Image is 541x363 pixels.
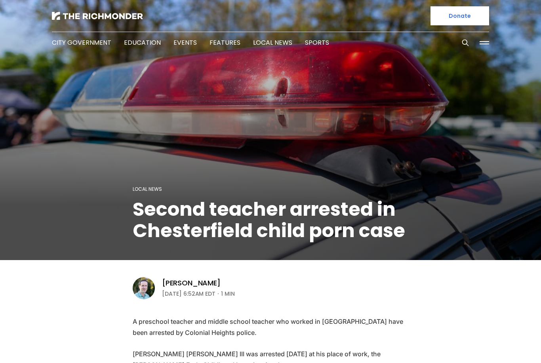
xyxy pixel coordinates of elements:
a: Sports [305,38,329,47]
button: Search this site [459,37,471,49]
a: Features [210,38,240,47]
a: Events [173,38,197,47]
time: [DATE] 6:52AM EDT [162,289,215,298]
a: Education [124,38,161,47]
p: A preschool teacher and middle school teacher who worked in [GEOGRAPHIC_DATA] have been arrested ... [133,316,408,338]
a: Local News [253,38,292,47]
a: Local News [133,186,162,192]
span: 1 min [221,289,235,298]
a: Donate [431,6,489,25]
a: [PERSON_NAME] [162,278,221,288]
a: City Government [52,38,111,47]
img: Michael Phillips [133,277,155,299]
h1: Second teacher arrested in Chesterfield child porn case [133,199,408,241]
img: The Richmonder [52,12,143,20]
